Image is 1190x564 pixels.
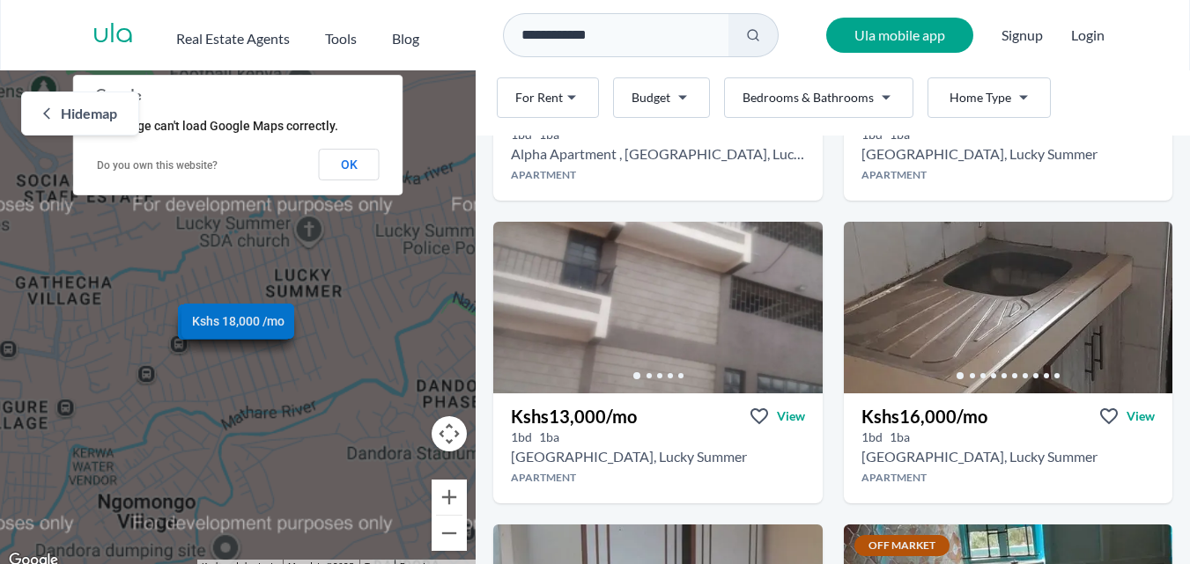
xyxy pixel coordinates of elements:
button: Map camera controls [432,416,467,451]
h2: 1 bedroom Apartment for rent in Lucky Summer - Kshs 13,000/mo -Lucky mart supermarket, Nairobi, K... [861,143,1098,165]
h3: Kshs 13,000 /mo [511,404,637,428]
button: Real Estate Agents [176,21,290,49]
span: Hide map [61,103,117,124]
h2: 1 bedroom Apartment for rent in Lucky Summer - Kshs 13,000/mo -Lucky mart supermarket, Nairobi, K... [511,446,747,467]
img: 1 bedroom Apartment for rent - Kshs 16,000/mo - in Lucky Summer opposite JJ Apartment, Nairobi, K... [844,222,1172,393]
h5: 1 bathrooms [890,428,910,446]
a: Blog [392,21,419,49]
a: Ula mobile app [826,18,973,53]
button: Home Type [928,77,1051,118]
span: Budget [632,89,670,106]
button: Bedrooms & Bathrooms [724,77,913,118]
h4: Apartment [844,471,1172,485]
span: This page can't load Google Maps correctly. [96,119,338,133]
button: Tools [325,21,357,49]
h5: 1 bedrooms [511,428,532,446]
button: Zoom in [432,480,467,515]
a: Kshs 12,000 /mo [178,304,291,340]
h4: Apartment [493,168,822,182]
span: View [1127,407,1155,425]
h3: Kshs 16,000 /mo [861,404,987,428]
h4: Apartment [493,471,822,485]
h2: 1 bedroom Apartment for rent in Lucky Summer - Kshs 10,000/mo -JJ Apartment, Nairobi, Kenya, Nair... [511,143,804,165]
a: Kshs13,000/moViewView property in detail1bd 1ba [GEOGRAPHIC_DATA], Lucky SummerApartment [844,91,1172,201]
a: Kshs16,000/moViewView property in detail1bd 1ba [GEOGRAPHIC_DATA], Lucky SummerApartment [844,393,1172,503]
span: Kshs 18,000 /mo [192,312,285,330]
h2: Real Estate Agents [176,28,290,49]
img: 1 bedroom Apartment for rent - Kshs 13,000/mo - in Lucky Summer opposite Lucky mart supermarket, ... [493,222,822,393]
button: For Rent [497,77,599,118]
button: Zoom out [432,516,467,551]
span: Off Market [854,535,950,556]
span: Bedrooms & Bathrooms [743,89,874,106]
a: ula [92,19,134,51]
a: Do you own this website? [97,159,218,172]
a: Kshs10,000/moViewView property in detail1bd 1ba Alpha Apartment , [GEOGRAPHIC_DATA], Lucky Summer... [493,91,822,201]
h5: 1 bedrooms [861,428,883,446]
span: Home Type [950,89,1011,106]
h4: Apartment [844,168,1172,182]
a: Kshs 18,000 /mo [181,304,294,339]
span: View [777,407,805,425]
span: For Rent [515,89,563,106]
button: Login [1071,25,1105,46]
button: Budget [613,77,710,118]
a: Kshs13,000/moViewView property in detail1bd 1ba [GEOGRAPHIC_DATA], Lucky SummerApartment [493,393,822,503]
h2: Blog [392,28,419,49]
span: Signup [1002,18,1043,53]
button: OK [319,149,380,180]
h2: 1 bedroom Apartment for rent in Lucky Summer - Kshs 16,000/mo -JJ Apartment, Nairobi, Kenya, Nair... [861,446,1098,467]
h2: Tools [325,28,357,49]
nav: Main [176,21,455,49]
h5: 1 bathrooms [539,428,559,446]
